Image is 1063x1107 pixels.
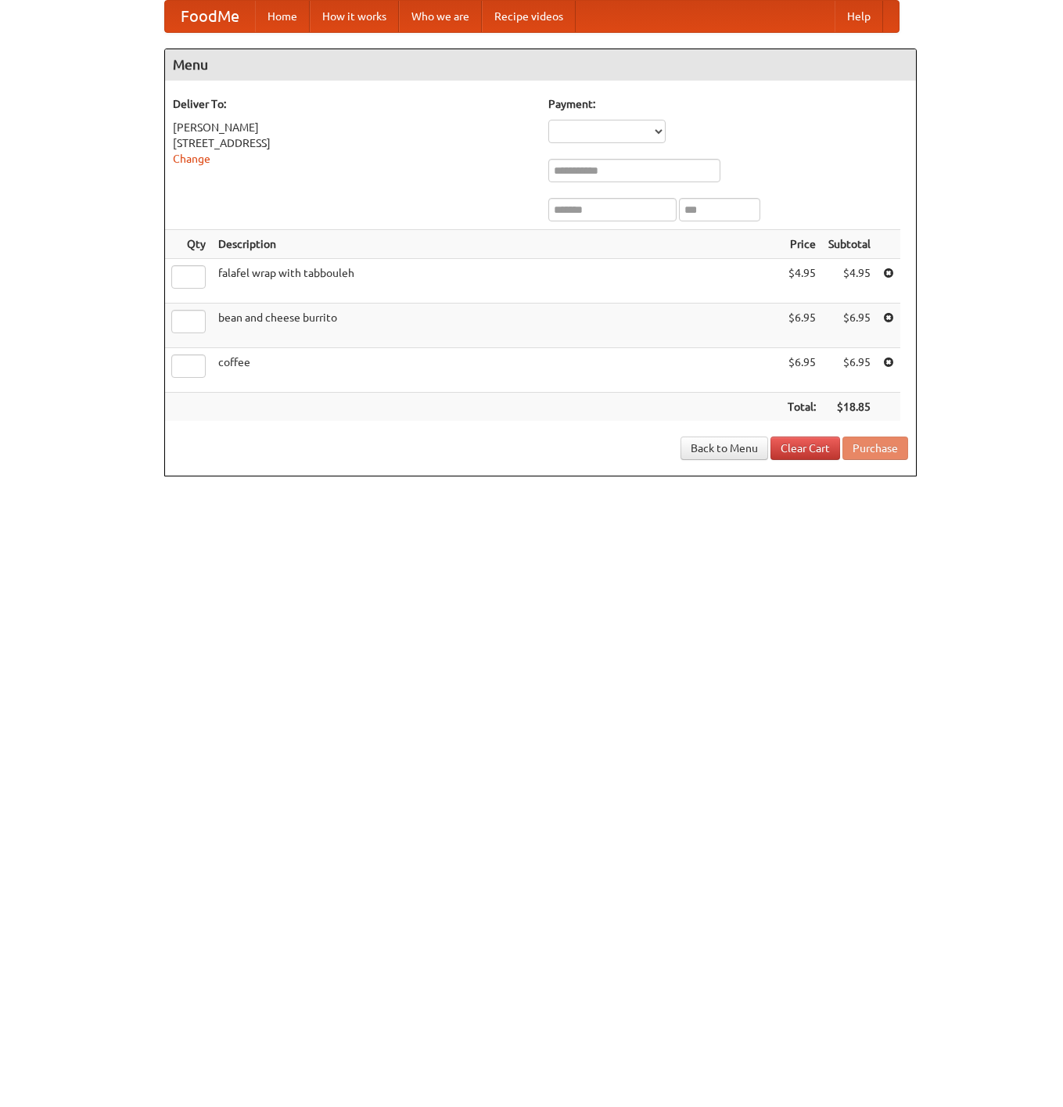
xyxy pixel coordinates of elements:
[822,348,877,393] td: $6.95
[173,96,533,112] h5: Deliver To:
[212,259,781,304] td: falafel wrap with tabbouleh
[212,230,781,259] th: Description
[310,1,399,32] a: How it works
[781,348,822,393] td: $6.95
[482,1,576,32] a: Recipe videos
[212,304,781,348] td: bean and cheese burrito
[165,230,212,259] th: Qty
[822,259,877,304] td: $4.95
[781,259,822,304] td: $4.95
[173,135,533,151] div: [STREET_ADDRESS]
[173,120,533,135] div: [PERSON_NAME]
[165,49,916,81] h4: Menu
[548,96,908,112] h5: Payment:
[781,304,822,348] td: $6.95
[399,1,482,32] a: Who we are
[770,437,840,460] a: Clear Cart
[165,1,255,32] a: FoodMe
[835,1,883,32] a: Help
[822,230,877,259] th: Subtotal
[173,153,210,165] a: Change
[781,230,822,259] th: Price
[822,304,877,348] td: $6.95
[681,437,768,460] a: Back to Menu
[255,1,310,32] a: Home
[212,348,781,393] td: coffee
[822,393,877,422] th: $18.85
[781,393,822,422] th: Total:
[842,437,908,460] button: Purchase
